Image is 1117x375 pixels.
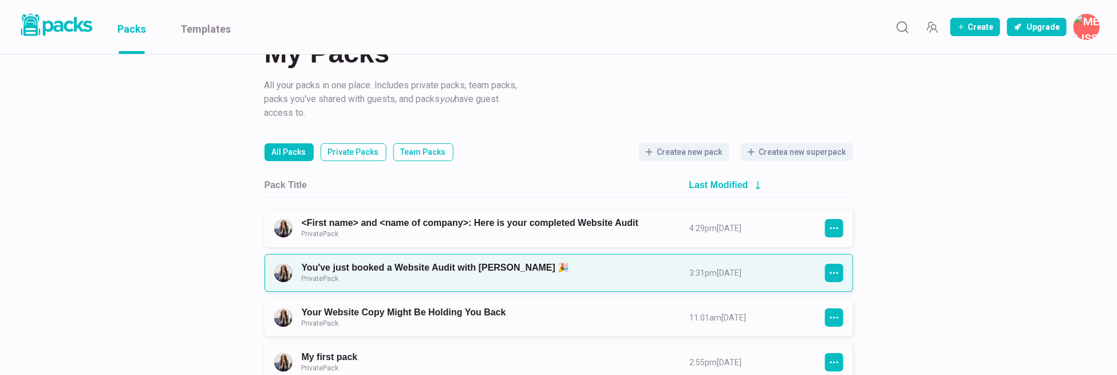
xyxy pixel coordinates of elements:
[1073,14,1100,40] button: Melissa Hunsberger
[1007,18,1067,36] button: Upgrade
[265,40,853,67] h2: My Packs
[265,79,522,120] p: All your packs in one place. Includes private packs, team packs, packs you've shared with guests,...
[891,15,914,38] button: Search
[921,15,944,38] button: Manage Team Invites
[440,93,455,104] i: you
[741,143,853,161] button: Createa new superpack
[689,179,748,190] h2: Last Modified
[328,146,379,158] p: Private Packs
[17,11,94,38] img: Packs logo
[401,146,446,158] p: Team Packs
[17,11,94,42] a: Packs logo
[950,18,1000,36] button: Create Pack
[265,179,307,190] h2: Pack Title
[272,146,306,158] p: All Packs
[639,143,729,161] button: Createa new pack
